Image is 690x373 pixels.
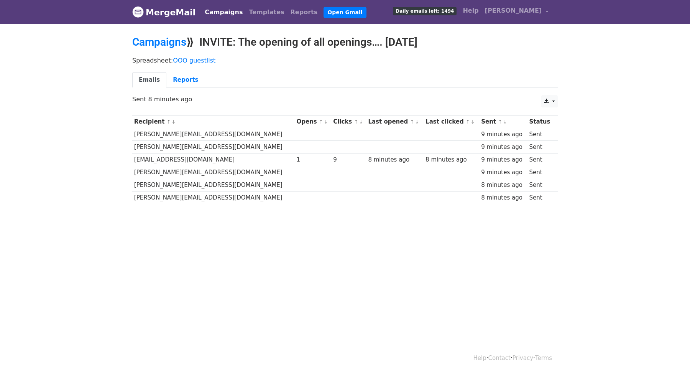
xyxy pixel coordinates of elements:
a: Contact [488,355,511,361]
div: 9 minutes ago [481,155,526,164]
a: ↓ [415,119,419,125]
a: ↑ [410,119,414,125]
div: 8 minutes ago [426,155,478,164]
span: Daily emails left: 1494 [393,7,457,15]
a: ↓ [324,119,328,125]
th: Status [527,116,554,128]
a: Help [460,3,481,18]
a: ↓ [471,119,475,125]
td: Sent [527,153,554,166]
span: [PERSON_NAME] [485,6,542,15]
td: Sent [527,191,554,204]
a: Campaigns [132,36,186,48]
h2: ⟫ INVITE: The opening of all openings…. [DATE] [132,36,558,49]
a: Templates [246,5,287,20]
th: Sent [479,116,527,128]
td: Sent [527,128,554,141]
a: Daily emails left: 1494 [390,3,460,18]
a: ↓ [171,119,176,125]
a: Reports [287,5,321,20]
td: [PERSON_NAME][EMAIL_ADDRESS][DOMAIN_NAME] [132,191,295,204]
div: 8 minutes ago [368,155,422,164]
th: Recipient [132,116,295,128]
p: Spreadsheet: [132,56,558,64]
a: ↑ [167,119,171,125]
div: 8 minutes ago [481,193,526,202]
div: 1 [297,155,330,164]
a: Help [473,355,486,361]
a: MergeMail [132,4,195,20]
td: Sent [527,141,554,153]
a: [PERSON_NAME] [482,3,552,21]
a: Campaigns [202,5,246,20]
a: ↑ [498,119,502,125]
img: MergeMail logo [132,6,144,18]
div: 9 minutes ago [481,168,526,177]
a: OOO guestlist [173,57,215,64]
th: Clicks [331,116,366,128]
td: [EMAIL_ADDRESS][DOMAIN_NAME] [132,153,295,166]
a: Reports [166,72,205,88]
a: Terms [535,355,552,361]
a: ↓ [359,119,363,125]
div: 9 minutes ago [481,143,526,152]
a: Privacy [513,355,533,361]
div: 8 minutes ago [481,181,526,190]
td: [PERSON_NAME][EMAIL_ADDRESS][DOMAIN_NAME] [132,179,295,191]
td: [PERSON_NAME][EMAIL_ADDRESS][DOMAIN_NAME] [132,166,295,179]
a: Open Gmail [324,7,366,18]
a: ↑ [319,119,323,125]
th: Last opened [366,116,424,128]
td: [PERSON_NAME][EMAIL_ADDRESS][DOMAIN_NAME] [132,128,295,141]
a: ↓ [503,119,507,125]
th: Last clicked [424,116,479,128]
td: Sent [527,166,554,179]
a: ↑ [466,119,470,125]
td: [PERSON_NAME][EMAIL_ADDRESS][DOMAIN_NAME] [132,141,295,153]
td: Sent [527,179,554,191]
th: Opens [295,116,332,128]
a: ↑ [354,119,358,125]
p: Sent 8 minutes ago [132,95,558,103]
div: 9 [333,155,365,164]
a: Emails [132,72,166,88]
div: 9 minutes ago [481,130,526,139]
